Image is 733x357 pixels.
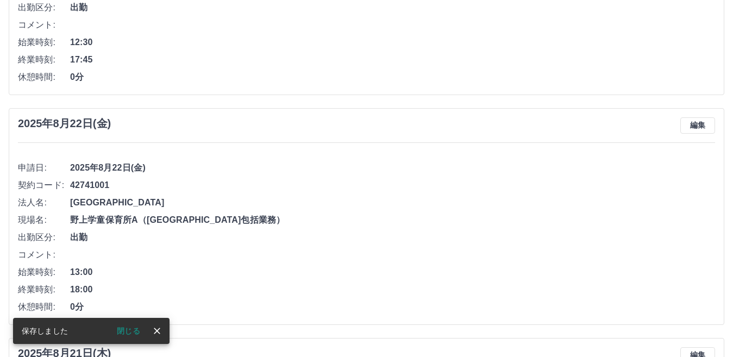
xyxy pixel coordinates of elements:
[18,18,70,32] span: コメント:
[18,300,70,314] span: 休憩時間:
[70,36,715,49] span: 12:30
[70,266,715,279] span: 13:00
[18,179,70,192] span: 契約コード:
[70,71,715,84] span: 0分
[108,323,149,339] button: 閉じる
[18,161,70,174] span: 申請日:
[22,321,68,341] div: 保存しました
[18,248,70,261] span: コメント:
[70,300,715,314] span: 0分
[18,196,70,209] span: 法人名:
[70,161,715,174] span: 2025年8月22日(金)
[18,71,70,84] span: 休憩時間:
[680,117,715,134] button: 編集
[70,179,715,192] span: 42741001
[18,53,70,66] span: 終業時刻:
[18,117,111,130] h3: 2025年8月22日(金)
[149,323,165,339] button: close
[70,214,715,227] span: 野上学童保育所A（[GEOGRAPHIC_DATA]包括業務）
[70,231,715,244] span: 出勤
[18,231,70,244] span: 出勤区分:
[18,214,70,227] span: 現場名:
[18,266,70,279] span: 始業時刻:
[70,196,715,209] span: [GEOGRAPHIC_DATA]
[70,283,715,296] span: 18:00
[18,283,70,296] span: 終業時刻:
[70,53,715,66] span: 17:45
[18,1,70,14] span: 出勤区分:
[70,1,715,14] span: 出勤
[18,36,70,49] span: 始業時刻:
